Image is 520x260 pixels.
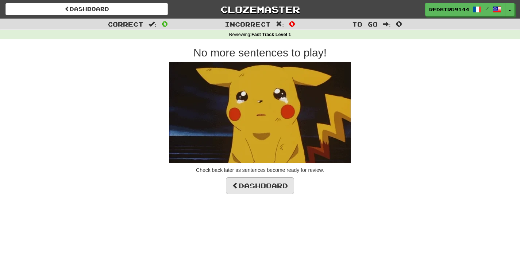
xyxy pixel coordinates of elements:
span: / [485,6,489,11]
span: Incorrect [225,20,271,28]
a: Dashboard [5,3,168,15]
img: sad-pikachu.gif [169,62,351,163]
span: RedBird9144 [429,6,469,13]
p: Check back later as sentences become ready for review. [52,166,468,174]
span: Correct [108,20,143,28]
h2: No more sentences to play! [52,47,468,59]
strong: Fast Track Level 1 [251,32,291,37]
span: : [276,21,284,27]
span: : [383,21,391,27]
span: To go [352,20,378,28]
span: 0 [162,19,168,28]
span: 0 [396,19,402,28]
a: RedBird9144 / [425,3,505,16]
a: Dashboard [226,177,294,194]
a: Clozemaster [179,3,341,16]
span: 0 [289,19,295,28]
span: : [149,21,157,27]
